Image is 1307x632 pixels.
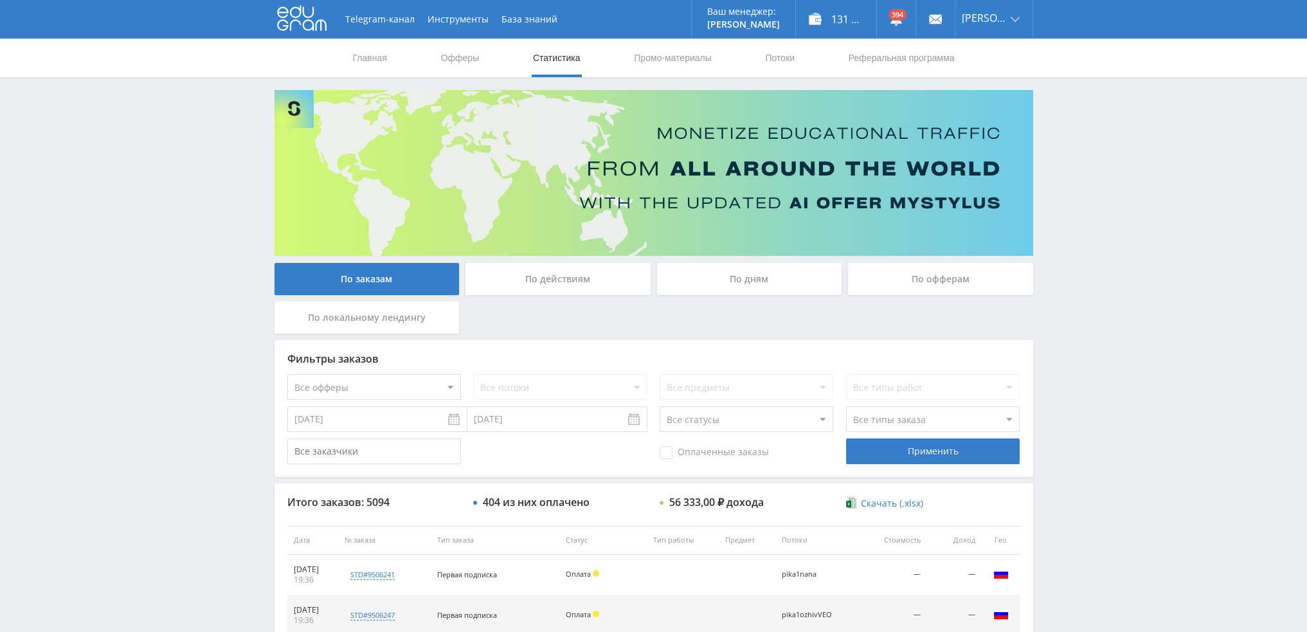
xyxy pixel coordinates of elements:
span: Холд [593,570,599,577]
th: Статус [559,526,647,555]
a: Офферы [440,39,481,77]
div: [DATE] [294,564,332,575]
th: Гео [982,526,1020,555]
th: Стоимость [860,526,927,555]
div: По заказам [275,263,460,295]
a: Главная [352,39,388,77]
div: Фильтры заказов [287,353,1020,365]
td: — [860,555,927,595]
th: № заказа [338,526,431,555]
div: std#9506247 [350,610,395,620]
th: Потоки [775,526,860,555]
img: rus.png [993,606,1009,622]
a: Реферальная программа [847,39,956,77]
div: 404 из них оплачено [483,496,590,508]
div: 19:36 [294,575,332,585]
th: Дата [287,526,338,555]
div: Итого заказов: 5094 [287,496,461,508]
th: Доход [927,526,982,555]
div: По локальному лендингу [275,302,460,334]
span: Оплаченные заказы [660,446,769,459]
th: Тип заказа [431,526,559,555]
p: Ваш менеджер: [707,6,780,17]
span: Оплата [566,609,591,619]
div: Применить [846,438,1020,464]
div: pika1nana [782,570,840,579]
img: xlsx [846,496,857,509]
div: По действиям [465,263,651,295]
input: Все заказчики [287,438,461,464]
div: 56 333,00 ₽ дохода [669,496,764,508]
img: rus.png [993,566,1009,581]
div: std#9506241 [350,570,395,580]
div: 19:36 [294,615,332,626]
th: Тип работы [647,526,719,555]
a: Промо-материалы [633,39,712,77]
span: Первая подписка [437,570,497,579]
div: [DATE] [294,605,332,615]
td: — [927,555,982,595]
th: Предмет [718,526,775,555]
a: Статистика [532,39,582,77]
div: По дням [657,263,842,295]
span: Скачать (.xlsx) [861,498,923,509]
span: Первая подписка [437,610,497,620]
p: [PERSON_NAME] [707,19,780,30]
div: pika1ozhivVEO [782,611,840,619]
img: Banner [275,90,1033,256]
span: [PERSON_NAME] [962,13,1007,23]
span: Холд [593,611,599,617]
div: По офферам [848,263,1033,295]
a: Скачать (.xlsx) [846,497,923,510]
a: Потоки [764,39,796,77]
span: Оплата [566,569,591,579]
